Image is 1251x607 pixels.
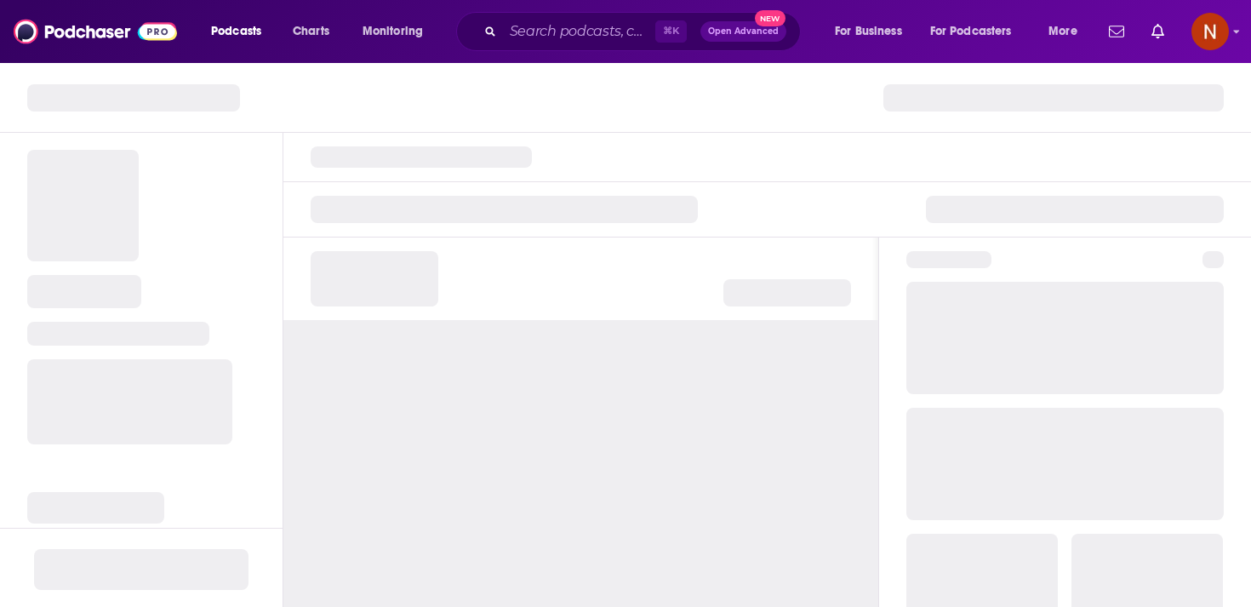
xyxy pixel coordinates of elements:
a: Show notifications dropdown [1145,17,1171,46]
button: open menu [1037,18,1099,45]
span: ⌘ K [655,20,687,43]
button: open menu [351,18,445,45]
a: Charts [282,18,340,45]
a: Show notifications dropdown [1102,17,1131,46]
span: Open Advanced [708,27,779,36]
input: Search podcasts, credits, & more... [503,18,655,45]
button: open menu [919,18,1037,45]
span: More [1048,20,1077,43]
div: Search podcasts, credits, & more... [472,12,817,51]
span: Logged in as AdelNBM [1191,13,1229,50]
span: New [755,10,785,26]
span: Charts [293,20,329,43]
button: Show profile menu [1191,13,1229,50]
button: open menu [823,18,923,45]
button: open menu [199,18,283,45]
img: Podchaser - Follow, Share and Rate Podcasts [14,15,177,48]
span: Podcasts [211,20,261,43]
button: Open AdvancedNew [700,21,786,42]
span: For Business [835,20,902,43]
span: For Podcasters [930,20,1012,43]
span: Monitoring [363,20,423,43]
img: User Profile [1191,13,1229,50]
